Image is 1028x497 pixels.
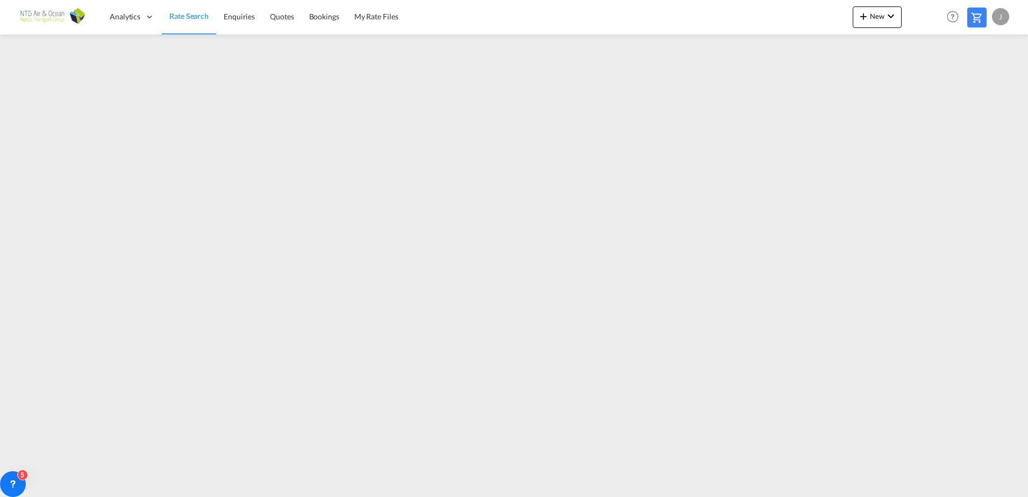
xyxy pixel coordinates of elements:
[110,11,140,22] span: Analytics
[16,5,89,29] img: e656f910b01211ecad38b5b032e214e6.png
[944,8,962,26] span: Help
[309,12,339,21] span: Bookings
[354,12,398,21] span: My Rate Files
[857,10,870,23] md-icon: icon-plus 400-fg
[270,12,294,21] span: Quotes
[169,11,209,20] span: Rate Search
[992,8,1009,25] div: J
[944,8,967,27] div: Help
[857,12,897,20] span: New
[884,10,897,23] md-icon: icon-chevron-down
[853,6,902,28] button: icon-plus 400-fgNewicon-chevron-down
[224,12,255,21] span: Enquiries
